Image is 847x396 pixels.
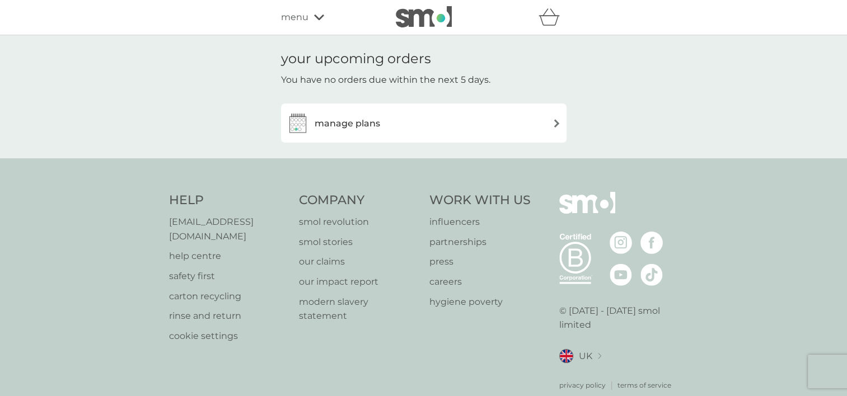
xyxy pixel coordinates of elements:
[169,215,288,243] a: [EMAIL_ADDRESS][DOMAIN_NAME]
[299,295,418,323] a: modern slavery statement
[281,51,431,67] h1: your upcoming orders
[315,116,380,131] h3: manage plans
[299,254,418,269] a: our claims
[169,269,288,284] a: safety first
[429,275,531,289] a: careers
[559,192,615,230] img: smol
[429,295,531,309] a: hygiene poverty
[169,289,288,304] a: carton recycling
[579,349,592,364] span: UK
[169,192,288,209] h4: Help
[299,275,418,289] a: our impact report
[553,119,561,128] img: arrow right
[281,73,490,87] p: You have no orders due within the next 5 days.
[429,215,531,229] a: influencers
[299,215,418,229] a: smol revolution
[640,232,663,254] img: visit the smol Facebook page
[299,192,418,209] h4: Company
[281,10,308,25] span: menu
[299,235,418,249] a: smol stories
[169,329,288,343] a: cookie settings
[610,263,632,286] img: visit the smol Youtube page
[559,380,606,390] a: privacy policy
[169,309,288,323] a: rinse and return
[429,192,531,209] h4: Work With Us
[598,353,601,359] img: select a new location
[429,235,531,249] a: partnerships
[169,249,288,263] a: help centre
[640,263,663,286] img: visit the smol Tiktok page
[610,232,632,254] img: visit the smol Instagram page
[617,380,671,390] a: terms of service
[429,254,531,269] a: press
[559,304,678,332] p: © [DATE] - [DATE] smol limited
[396,6,452,27] img: smol
[539,6,567,29] div: basket
[559,349,573,363] img: UK flag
